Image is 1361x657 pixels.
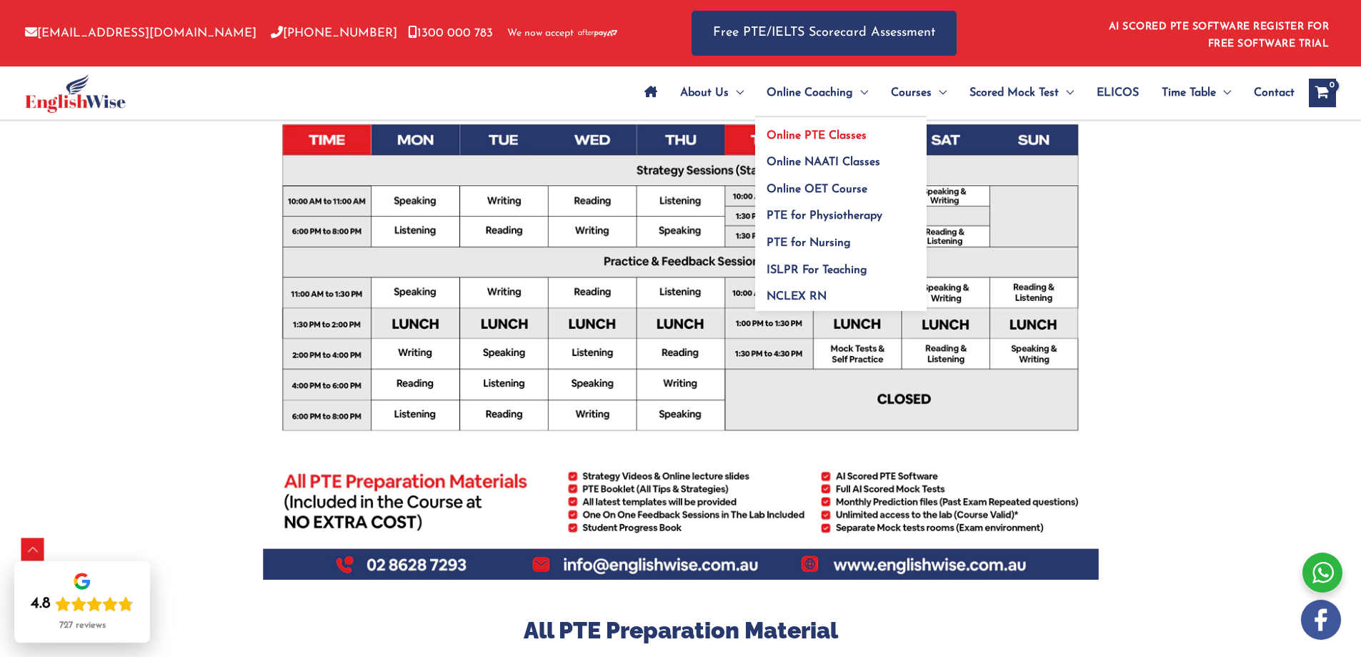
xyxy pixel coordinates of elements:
[767,265,867,276] span: ISLPR For Teaching
[891,68,932,118] span: Courses
[1150,68,1242,118] a: Time TableMenu Toggle
[1085,68,1150,118] a: ELICOS
[767,210,882,222] span: PTE for Physiotherapy
[1301,600,1341,640] img: white-facebook.png
[59,620,106,631] div: 727 reviews
[25,74,126,113] img: cropped-ew-logo
[767,237,851,249] span: PTE for Nursing
[932,68,947,118] span: Menu Toggle
[408,27,493,39] a: 1300 000 783
[729,68,744,118] span: Menu Toggle
[755,225,927,252] a: PTE for Nursing
[767,184,867,195] span: Online OET Course
[669,68,755,118] a: About UsMenu Toggle
[755,144,927,172] a: Online NAATI Classes
[271,27,397,39] a: [PHONE_NUMBER]
[879,68,958,118] a: CoursesMenu Toggle
[1109,21,1330,49] a: AI SCORED PTE SOFTWARE REGISTER FOR FREE SOFTWARE TRIAL
[680,68,729,118] span: About Us
[1059,68,1074,118] span: Menu Toggle
[767,130,867,142] span: Online PTE Classes
[958,68,1085,118] a: Scored Mock TestMenu Toggle
[767,157,880,168] span: Online NAATI Classes
[633,68,1295,118] nav: Site Navigation: Main Menu
[507,26,574,41] span: We now accept
[263,616,1099,646] h3: All PTE Preparation Material
[25,27,256,39] a: [EMAIL_ADDRESS][DOMAIN_NAME]
[1162,68,1216,118] span: Time Table
[578,29,617,37] img: Afterpay-Logo
[755,279,927,312] a: NCLEX RN
[1100,10,1336,56] aside: Header Widget 1
[853,68,868,118] span: Menu Toggle
[31,594,134,614] div: Rating: 4.8 out of 5
[755,171,927,198] a: Online OET Course
[1254,68,1295,118] span: Contact
[767,68,853,118] span: Online Coaching
[692,11,957,56] a: Free PTE/IELTS Scorecard Assessment
[755,198,927,225] a: PTE for Physiotherapy
[1242,68,1295,118] a: Contact
[767,291,827,302] span: NCLEX RN
[755,117,927,144] a: Online PTE Classes
[1309,79,1336,107] a: View Shopping Cart, empty
[969,68,1059,118] span: Scored Mock Test
[31,594,51,614] div: 4.8
[1216,68,1231,118] span: Menu Toggle
[755,252,927,279] a: ISLPR For Teaching
[755,68,879,118] a: Online CoachingMenu Toggle
[1097,68,1139,118] span: ELICOS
